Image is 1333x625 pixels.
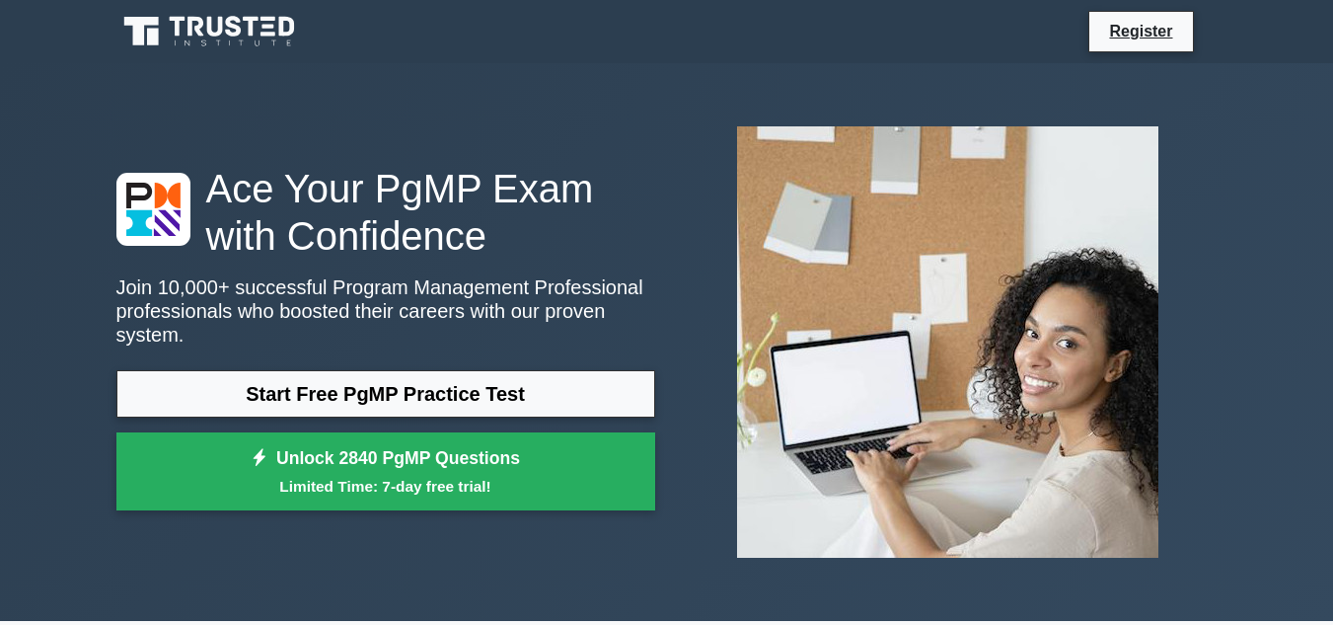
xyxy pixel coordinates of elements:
[1097,19,1184,43] a: Register
[116,275,655,347] p: Join 10,000+ successful Program Management Professional professionals who boosted their careers w...
[141,475,630,498] small: Limited Time: 7-day free trial!
[116,370,655,418] a: Start Free PgMP Practice Test
[116,432,655,511] a: Unlock 2840 PgMP QuestionsLimited Time: 7-day free trial!
[116,165,655,260] h1: Ace Your PgMP Exam with Confidence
